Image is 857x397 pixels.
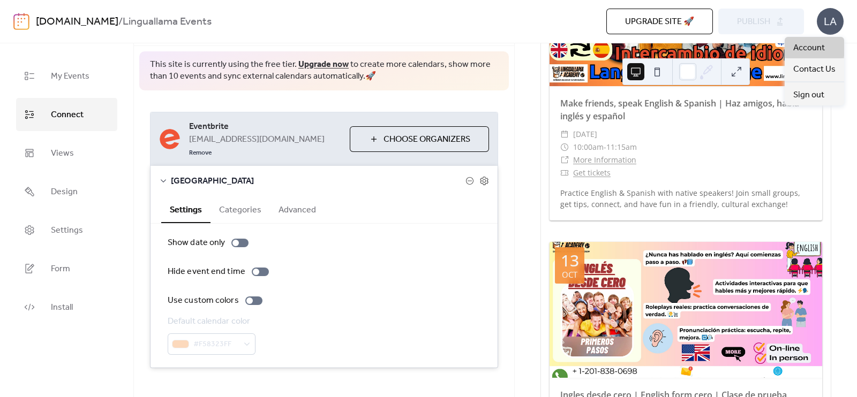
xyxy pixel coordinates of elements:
span: Views [51,145,74,162]
div: Default calendar color [168,315,253,328]
div: LA [817,8,844,35]
span: Remove [189,149,212,157]
div: Oct [562,271,577,279]
a: Settings [16,213,117,247]
img: logo [13,13,29,30]
span: [DATE] [573,128,597,141]
a: Design [16,175,117,208]
a: Account [785,37,844,58]
span: Choose Organizers [384,133,470,146]
a: My Events [16,59,117,93]
span: 10:00am [573,141,604,154]
a: Form [16,252,117,285]
button: Advanced [270,196,325,222]
a: [DOMAIN_NAME] [36,12,118,32]
span: [GEOGRAPHIC_DATA] [171,175,465,188]
div: 13 [561,253,579,269]
a: Contact Us [785,58,844,80]
a: Upgrade now [298,56,349,73]
a: Get tickets [573,167,611,178]
div: ​ [560,154,569,166]
a: Views [16,136,117,170]
span: Design [51,184,78,201]
a: More Information [573,155,636,165]
span: Contact Us [793,63,836,76]
a: Install [16,291,117,324]
div: ​ [560,166,569,179]
div: Hide event end time [168,265,245,278]
span: Install [51,299,73,316]
button: Categories [211,196,270,222]
span: Eventbrite [189,120,341,133]
div: ​ [560,128,569,141]
span: - [604,141,606,154]
button: Upgrade site 🚀 [606,9,713,34]
span: 11:15am [606,141,637,154]
button: Settings [161,196,211,223]
span: This site is currently using the free tier. to create more calendars, show more than 10 events an... [150,59,498,83]
span: [EMAIL_ADDRESS][DOMAIN_NAME] [189,133,325,146]
span: My Events [51,68,89,85]
span: Settings [51,222,83,239]
button: Choose Organizers [350,126,489,152]
a: Connect [16,98,117,131]
span: Account [793,42,825,55]
a: Make friends, speak English & Spanish | Haz amigos, habla inglés y español [560,97,799,122]
div: Practice English & Spanish with native speakers! Join small groups, get tips, connect, and have f... [550,187,822,210]
div: Show date only [168,236,225,249]
b: Linguallama Events [123,12,212,32]
img: eventbrite [159,128,181,150]
span: Upgrade site 🚀 [625,16,694,28]
div: Use custom colors [168,294,239,307]
span: Connect [51,106,84,124]
b: / [118,12,123,32]
span: Form [51,261,70,278]
span: Sign out [793,89,824,102]
div: ​ [560,141,569,154]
